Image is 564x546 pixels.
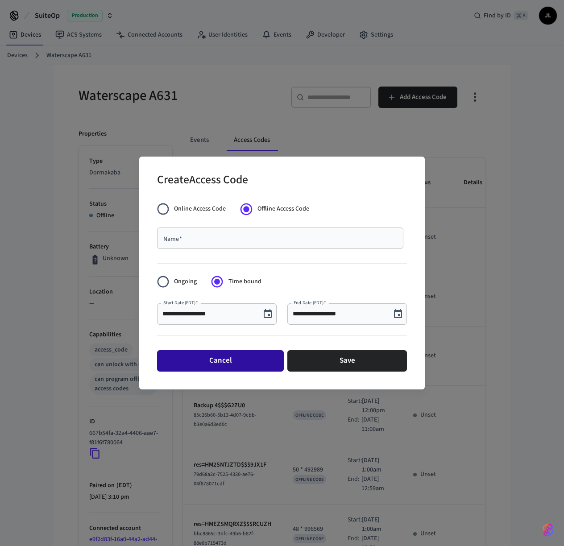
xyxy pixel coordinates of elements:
label: Start Date (EDT) [163,299,198,306]
span: Ongoing [174,277,197,286]
button: Cancel [157,350,284,372]
img: SeamLogoGradient.69752ec5.svg [543,523,553,537]
button: Choose date, selected date is Sep 22, 2025 [389,305,407,323]
button: Choose date, selected date is Sep 22, 2025 [259,305,277,323]
span: Time bound [228,277,261,286]
span: Offline Access Code [257,204,309,214]
label: End Date (EDT) [294,299,326,306]
span: Online Access Code [174,204,226,214]
h2: Create Access Code [157,167,248,194]
button: Save [287,350,407,372]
